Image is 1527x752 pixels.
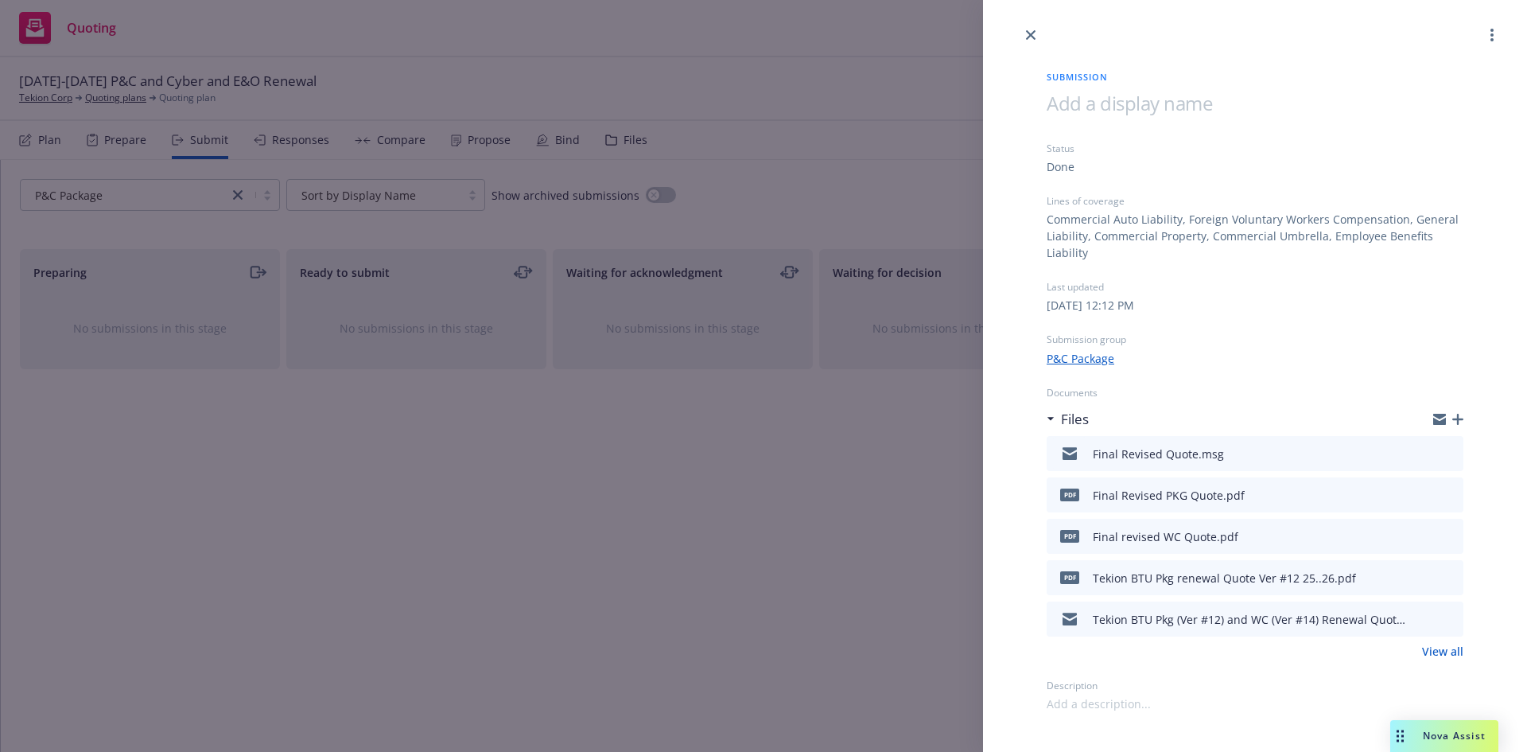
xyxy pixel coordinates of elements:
button: preview file [1443,568,1457,587]
div: [DATE] 12:12 PM [1047,297,1134,314]
div: Final revised WC Quote.pdf [1093,528,1238,545]
h3: Files [1061,409,1089,430]
div: Final Revised PKG Quote.pdf [1093,487,1245,504]
div: Files [1047,409,1089,430]
a: more [1482,25,1502,45]
div: Tekion BTU Pkg (Ver #12) and WC (Ver #14) Renewal Quotes 25__26.msg [1093,611,1411,628]
div: Lines of coverage [1047,194,1463,208]
a: close [1021,25,1040,45]
div: Done [1047,158,1074,175]
button: download file [1417,444,1430,463]
div: Final Revised Quote.msg [1093,446,1224,462]
span: Submission [1047,70,1463,84]
button: download file [1417,610,1430,629]
div: Commercial Auto Liability, Foreign Voluntary Workers Compensation, General Liability, Commercial ... [1047,211,1463,261]
div: Status [1047,142,1463,155]
div: Documents [1047,386,1463,399]
span: pdf [1060,489,1079,501]
a: View all [1422,643,1463,660]
span: pdf [1060,530,1079,542]
div: Tekion BTU Pkg renewal Quote Ver #12 25..26.pdf [1093,570,1356,586]
div: Last updated [1047,280,1463,294]
button: preview file [1443,610,1457,629]
button: preview file [1443,485,1457,505]
button: preview file [1443,444,1457,463]
div: Submission group [1047,333,1463,346]
span: Nova Assist [1423,729,1486,742]
button: download file [1417,485,1430,505]
span: pdf [1060,571,1079,583]
div: Drag to move [1390,720,1410,752]
a: P&C Package [1047,350,1114,367]
button: Nova Assist [1390,720,1498,752]
button: download file [1417,527,1430,546]
button: download file [1417,568,1430,587]
button: preview file [1443,527,1457,546]
div: Description [1047,679,1463,692]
